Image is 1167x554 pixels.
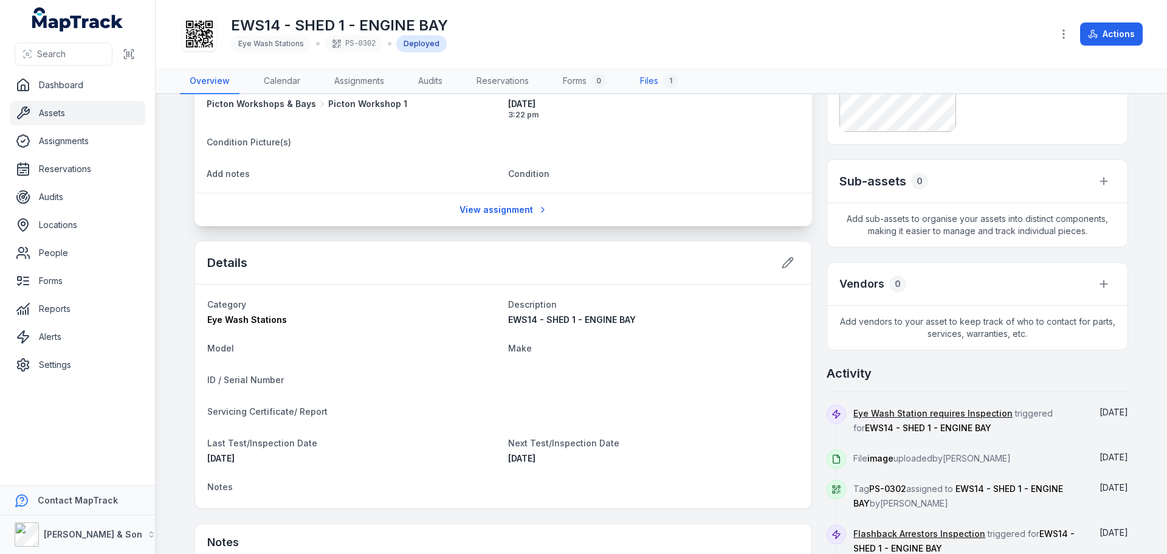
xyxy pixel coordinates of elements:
a: Reservations [10,157,145,181]
span: [DATE] [508,453,535,463]
span: Picton Workshop 1 [328,98,407,110]
h2: Sub-assets [839,173,906,190]
a: Forms [10,269,145,293]
a: Reservations [467,69,539,94]
button: Search [15,43,112,66]
a: Calendar [254,69,310,94]
button: Actions [1080,23,1143,46]
span: Make [508,343,532,353]
span: Category [207,299,246,310]
time: 04/08/2025, 12:00:00 am [207,453,235,463]
time: 24/05/2025, 7:07:11 am [1100,482,1128,493]
a: MapTrack [32,7,123,32]
span: Description [508,299,557,310]
span: PS-0302 [869,483,906,494]
span: Tag assigned to by [PERSON_NAME] [853,483,1063,508]
span: EWS14 - SHED 1 - ENGINE BAY [508,314,636,325]
span: Picton Workshops & Bays [207,98,316,110]
div: Deployed [396,35,447,52]
span: [DATE] [1100,407,1128,417]
span: Add vendors to your asset to keep track of who to contact for parts, services, warranties, etc. [827,306,1127,350]
time: 24/05/2025, 7:08:58 am [1100,452,1128,462]
a: Audits [408,69,452,94]
a: Assignments [325,69,394,94]
a: Files1 [630,69,687,94]
span: [DATE] [207,453,235,463]
span: image [867,453,893,463]
a: Overview [180,69,239,94]
span: Eye Wash Stations [207,314,287,325]
strong: Contact MapTrack [38,495,118,505]
a: Picton Workshops & BaysPicton Workshop 1 [207,98,498,110]
a: Assets [10,101,145,125]
span: ID / Serial Number [207,375,284,385]
a: Audits [10,185,145,209]
h1: EWS14 - SHED 1 - ENGINE BAY [231,16,448,35]
time: 08/05/2025, 12:40:00 pm [1100,527,1128,538]
h2: Details [207,254,247,271]
span: Add sub-assets to organise your assets into distinct components, making it easier to manage and t... [827,203,1127,247]
h3: Notes [207,534,239,551]
time: 04/11/2025, 12:00:00 am [508,453,535,463]
span: 3:22 pm [508,110,800,120]
a: Eye Wash Station requires Inspection [853,407,1013,420]
span: Model [207,343,234,353]
span: Next Test/Inspection Date [508,438,619,448]
span: [DATE] [1100,482,1128,493]
span: Search [37,48,66,60]
a: Forms0 [553,69,616,94]
span: triggered for [853,408,1053,433]
strong: [PERSON_NAME] & Son [44,529,142,539]
span: Eye Wash Stations [238,39,304,48]
span: Servicing Certificate/ Report [207,406,328,417]
span: [DATE] [508,98,800,110]
span: EWS14 - SHED 1 - ENGINE BAY [865,423,991,433]
h3: Vendors [839,275,884,293]
a: Locations [10,213,145,237]
span: Condition Picture(s) [207,137,291,147]
a: People [10,241,145,265]
div: PS-0302 [325,35,383,52]
span: EWS14 - SHED 1 - ENGINE BAY [853,483,1063,508]
a: Settings [10,353,145,377]
span: [DATE] [1100,452,1128,462]
time: 22/04/2025, 3:22:52 pm [508,98,800,120]
a: Alerts [10,325,145,349]
div: 0 [889,275,906,293]
a: Dashboard [10,73,145,97]
a: Reports [10,297,145,321]
a: Flashback Arrestors Inspection [853,528,985,540]
a: Assignments [10,129,145,153]
time: 24/07/2025, 12:00:00 am [1100,407,1128,417]
div: 0 [911,173,928,190]
span: Add notes [207,168,250,179]
span: Last Test/Inspection Date [207,438,317,448]
h2: Activity [827,365,872,382]
div: 0 [591,74,606,88]
a: View assignment [452,198,556,221]
span: [DATE] [1100,527,1128,538]
div: 1 [663,74,678,88]
span: File uploaded by [PERSON_NAME] [853,453,1011,463]
span: Notes [207,482,233,492]
span: triggered for [853,528,1075,553]
span: Condition [508,168,549,179]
